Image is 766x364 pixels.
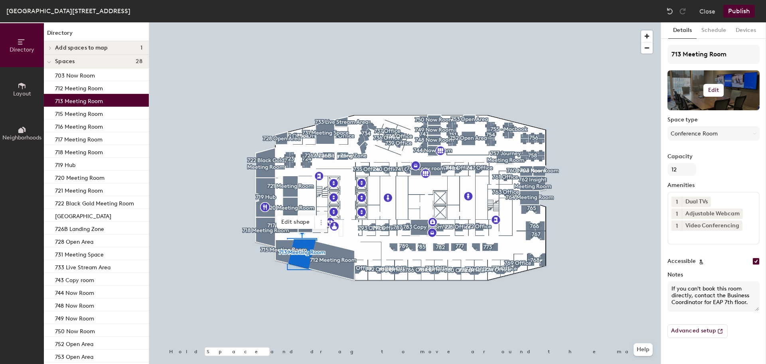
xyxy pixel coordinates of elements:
button: Close [699,5,715,18]
button: Conference Room [667,126,760,141]
span: 1 [140,45,142,51]
span: Add spaces to map [55,45,108,51]
p: 722 Black Gold Meeting Room [55,198,134,207]
button: Help [634,343,653,356]
button: Details [668,22,697,39]
p: 748 Now Room [55,300,94,309]
p: 731 Meeting Space [55,249,104,258]
p: 752 Open Area [55,338,93,348]
p: 743 Copy room [55,274,94,284]
p: 733 Live Stream Area [55,262,111,271]
div: Adjustable Webcam [682,209,743,219]
span: 28 [136,58,142,65]
span: Layout [13,90,31,97]
textarea: If you can't book this room directly, contact the Business Coordinator for EAP 7th floor. [667,281,760,312]
p: 716 Meeting Room [55,121,103,130]
span: Spaces [55,58,75,65]
span: 1 [676,210,678,218]
div: Dual TVs [682,197,711,207]
h6: Edit [708,87,719,93]
button: 1 [671,221,682,231]
div: [GEOGRAPHIC_DATA][STREET_ADDRESS] [6,6,130,16]
h1: Directory [44,29,149,41]
label: Capacity [667,153,760,160]
button: 1 [671,209,682,219]
p: 713 Meeting Room [55,95,103,105]
p: 703 Now Room [55,70,95,79]
p: 717 Meeting Room [55,134,103,143]
span: Edit shape [276,215,315,229]
button: Publish [723,5,755,18]
p: 715 Meeting Room [55,108,103,117]
label: Space type [667,117,760,123]
button: Schedule [697,22,731,39]
p: 721 Meeting Room [55,185,103,194]
p: 726B Landing Zone [55,223,104,233]
span: Neighborhoods [2,134,41,141]
span: 1 [676,198,678,206]
label: Accessible [667,258,696,265]
button: Devices [731,22,761,39]
span: 1 [676,222,678,230]
div: Video Conferencing [682,221,742,231]
p: 720 Meeting Room [55,172,105,181]
button: Edit [703,84,724,97]
label: Amenities [667,182,760,189]
p: 728 Open Area [55,236,93,245]
img: Undo [666,7,674,15]
p: 749 Now Room [55,313,94,322]
p: 719 Hub [55,159,75,169]
p: 744 Now Room [55,287,94,296]
button: 1 [671,197,682,207]
p: [GEOGRAPHIC_DATA] [55,211,111,220]
img: Redo [679,7,687,15]
p: 712 Meeting Room [55,83,103,92]
p: 750 Now Room [55,326,95,335]
button: Advanced setup [667,324,728,338]
span: Directory [10,46,34,53]
p: 753 Open Area [55,351,93,360]
p: 718 Meeting Room [55,147,103,156]
label: Notes [667,272,760,278]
